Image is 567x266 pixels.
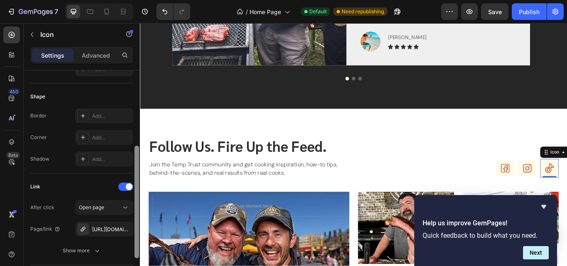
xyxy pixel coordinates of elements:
[92,112,131,120] div: Add...
[30,204,54,211] div: After click
[539,202,549,212] button: Hide survey
[309,8,327,15] span: Default
[240,63,244,67] button: Dot
[30,134,47,141] div: Corner
[92,156,131,163] div: Add...
[30,155,49,163] div: Shadow
[423,218,549,228] h2: Help us improve GemPages!
[8,88,20,95] div: 450
[488,8,502,15] span: Save
[30,112,46,120] div: Border
[75,200,133,215] button: Open page
[246,7,248,16] span: /
[481,3,508,20] button: Save
[247,63,251,67] button: Dot
[10,133,246,153] h2: Follow Us. Fire Up the Feed.
[249,7,281,16] span: Home Page
[92,226,131,233] div: [URL][DOMAIN_NAME]
[156,3,190,20] div: Undo/Redo
[254,63,259,67] button: Dot
[30,225,61,233] div: Page/link
[11,161,245,179] p: Join the Temp Trust community and get cooking inspiration, how-to tips, behind-the-scenes, and re...
[423,232,549,239] p: Quick feedback to build what you need.
[30,93,45,100] div: Shape
[519,7,540,16] div: Publish
[523,246,549,259] button: Next question
[342,8,384,15] span: Need republishing
[41,51,64,60] p: Settings
[415,208,459,215] div: Drop element here
[79,204,104,210] span: Open page
[3,3,62,20] button: 7
[63,246,101,255] div: Show more
[110,210,154,217] div: Drop element here
[423,202,549,259] div: Help us improve GemPages!
[293,208,337,215] div: Drop element here
[6,152,20,159] div: Beta
[512,3,547,20] button: Publish
[92,134,131,142] div: Add...
[54,7,58,17] p: 7
[140,23,567,266] iframe: Design area
[30,183,40,190] div: Link
[30,243,133,258] button: Show more
[82,51,110,60] p: Advanced
[40,29,111,39] p: Icon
